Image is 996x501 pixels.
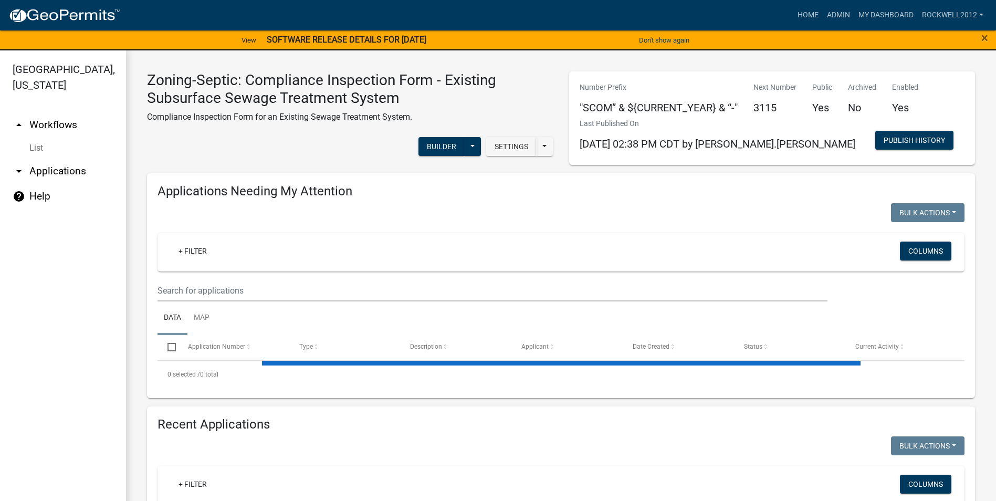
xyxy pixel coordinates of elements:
span: Application Number [188,343,245,350]
h4: Recent Applications [158,417,964,432]
span: Date Created [633,343,669,350]
h5: Yes [812,101,832,114]
a: View [237,32,260,49]
i: arrow_drop_down [13,165,25,178]
button: Builder [418,137,465,156]
a: Home [793,5,823,25]
p: Last Published On [580,118,855,129]
a: + Filter [170,475,215,494]
span: Description [410,343,442,350]
button: Close [981,32,988,44]
button: Publish History [875,131,953,150]
p: Number Prefix [580,82,738,93]
span: Current Activity [855,343,899,350]
p: Enabled [892,82,918,93]
span: Type [299,343,313,350]
h5: No [848,101,876,114]
span: × [981,30,988,45]
span: Status [744,343,762,350]
strong: SOFTWARE RELEASE DETAILS FOR [DATE] [267,35,426,45]
datatable-header-cell: Type [289,335,400,360]
button: Columns [900,475,951,494]
datatable-header-cell: Status [734,335,845,360]
a: Map [187,301,216,335]
datatable-header-cell: Current Activity [845,335,957,360]
datatable-header-cell: Date Created [623,335,734,360]
p: Next Number [753,82,796,93]
h3: Zoning-Septic: Compliance Inspection Form - Existing Subsurface Sewage Treatment System [147,71,553,107]
span: 0 selected / [167,371,200,378]
span: [DATE] 02:38 PM CDT by [PERSON_NAME].[PERSON_NAME] [580,138,855,150]
datatable-header-cell: Applicant [511,335,623,360]
datatable-header-cell: Select [158,335,177,360]
button: Don't show again [635,32,694,49]
h5: 3115 [753,101,796,114]
button: Bulk Actions [891,436,964,455]
div: 0 total [158,361,964,388]
button: Settings [486,137,537,156]
button: Bulk Actions [891,203,964,222]
wm-modal-confirm: Workflow Publish History [875,137,953,145]
h5: "SCOM” & ${CURRENT_YEAR} & “-" [580,101,738,114]
datatable-header-cell: Application Number [177,335,289,360]
a: + Filter [170,242,215,260]
i: help [13,190,25,203]
p: Archived [848,82,876,93]
a: My Dashboard [854,5,918,25]
datatable-header-cell: Description [400,335,511,360]
span: Applicant [521,343,549,350]
a: Data [158,301,187,335]
h5: Yes [892,101,918,114]
h4: Applications Needing My Attention [158,184,964,199]
p: Compliance Inspection Form for an Existing Sewage Treatment System. [147,111,553,123]
p: Public [812,82,832,93]
button: Columns [900,242,951,260]
input: Search for applications [158,280,827,301]
a: Admin [823,5,854,25]
a: Rockwell2012 [918,5,988,25]
i: arrow_drop_up [13,119,25,131]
